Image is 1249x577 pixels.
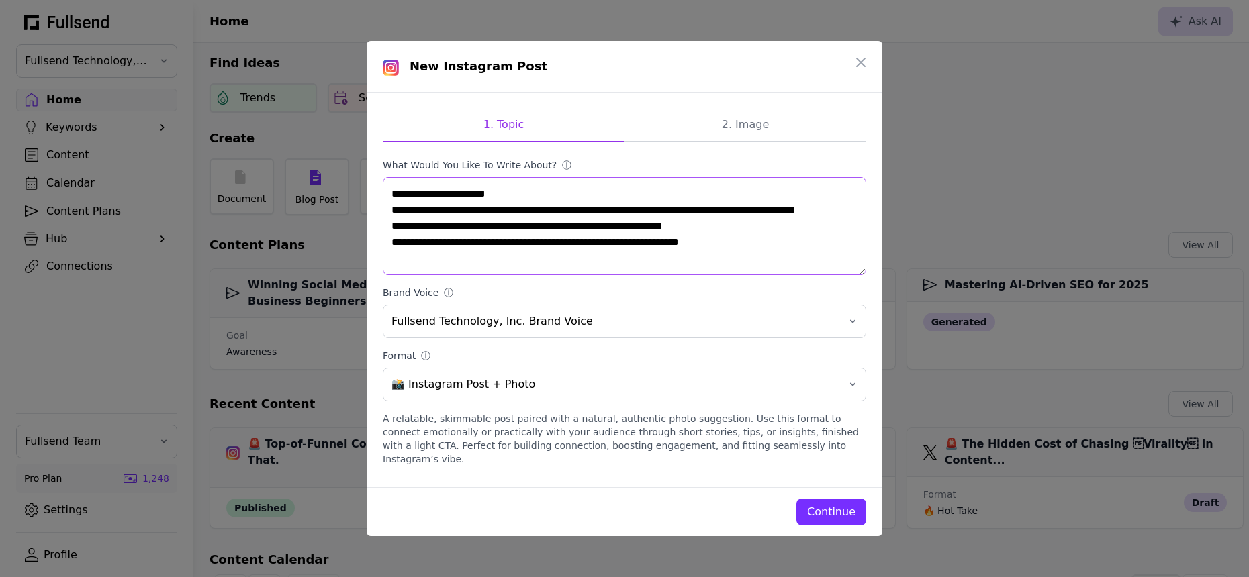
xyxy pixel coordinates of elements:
[624,109,866,142] button: 2. Image
[562,158,574,172] div: ⓘ
[383,158,866,172] label: What would you like to write about?
[391,313,839,329] span: Fullsend Technology, Inc. Brand Voice
[383,305,866,338] button: Fullsend Technology, Inc. Brand Voice
[796,499,866,525] button: Continue
[383,412,866,466] div: A relatable, skimmable post paired with a natural, authentic photo suggestion. Use this format to...
[410,57,547,76] h1: New Instagram Post
[383,286,866,299] label: Brand Voice
[444,286,456,299] div: ⓘ
[391,376,839,392] span: 📸 Instagram Post + Photo
[383,109,624,142] button: 1. Topic
[421,349,433,362] div: ⓘ
[807,504,855,520] div: Continue
[383,368,866,401] button: 📸 Instagram Post + Photo
[383,349,866,362] label: Format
